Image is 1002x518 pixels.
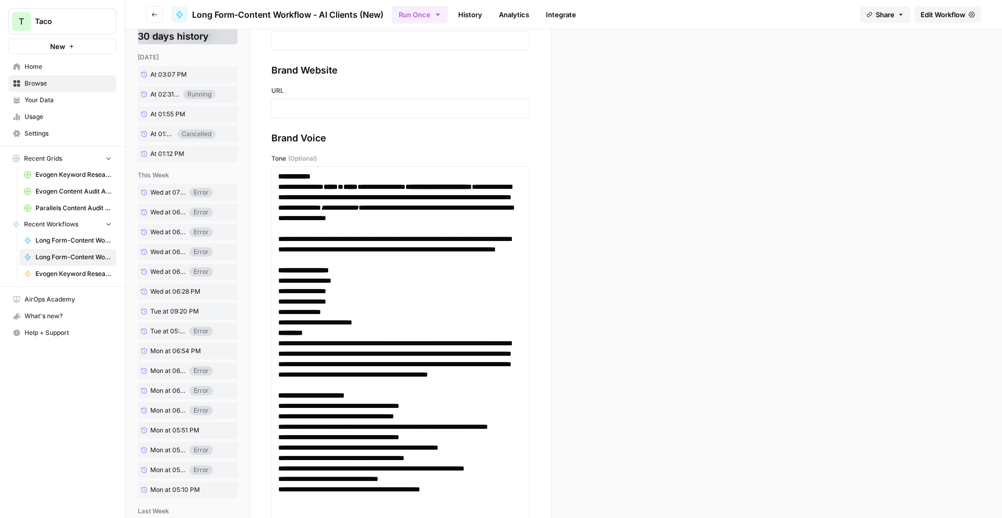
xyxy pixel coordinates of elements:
span: Usage [25,112,112,122]
a: AirOps Academy [8,291,116,308]
label: Tone [271,154,530,163]
button: Share [860,6,910,23]
h2: 30 days history [138,29,237,44]
span: Edit Workflow [921,9,965,20]
span: Recent Workflows [24,220,78,229]
span: Evogen Keyword Research Agent Grid [35,170,112,179]
a: Your Data [8,92,116,109]
div: Cancelled [177,129,216,139]
div: Brand Website [271,63,530,78]
div: Brand Voice [271,131,530,146]
button: New [8,39,116,54]
span: Wed at 06:47 PM [150,227,186,237]
span: Long Form-Content Workflow - AI Clients (New) [35,252,112,262]
a: At 02:31 PM [138,87,183,102]
a: Long Form-Content Workflow - AI Clients (New) [171,6,384,23]
span: Mon at 05:10 PM [150,485,200,495]
a: History [452,6,488,23]
span: At 01:12 PM [150,149,184,159]
span: At 01:55 PM [150,110,185,119]
div: Error [189,227,213,237]
div: Error [189,327,213,336]
span: Mon at 05:41 PM [150,445,186,455]
span: Settings [25,129,112,138]
button: Workspace: Taco [8,8,116,34]
span: Wed at 06:45 PM [150,247,186,257]
div: Error [189,406,213,415]
span: AirOps Academy [25,295,112,304]
div: last week [138,507,237,516]
div: Error [189,445,213,455]
a: At 01:55 PM [138,106,216,123]
span: Wed at 06:28 PM [150,287,200,296]
a: At 01:12 PM [138,146,216,162]
a: Wed at 07:08 PM [138,185,189,200]
div: Error [189,267,213,276]
a: At 01:54 PM [138,126,177,142]
a: Mon at 06:54 PM [138,343,216,359]
a: Integrate [540,6,582,23]
span: T [19,15,24,28]
a: Evogen Keyword Research Agent [19,266,116,282]
a: Edit Workflow [914,6,981,23]
span: Evogen Keyword Research Agent [35,269,112,279]
span: Mon at 06:30 PM [150,386,186,395]
span: At 01:54 PM [150,129,174,139]
span: Mon at 06:54 PM [150,346,201,356]
a: Wed at 06:28 PM [138,283,216,300]
a: Mon at 06:43 PM [138,363,189,379]
a: Mon at 06:17 PM [138,403,189,418]
span: Evogen Content Audit Agent Grid [35,187,112,196]
div: Error [189,188,213,197]
label: URL [271,86,530,95]
span: Long Form-Content Workflow (Portuguese) [35,236,112,245]
span: New [50,41,65,52]
a: Tue at 09:20 PM [138,303,216,320]
a: Wed at 06:43 PM [138,264,189,280]
a: Browse [8,75,116,92]
a: Mon at 05:10 PM [138,481,216,498]
div: Error [189,465,213,475]
div: What's new? [9,308,116,324]
div: Error [189,247,213,257]
a: Evogen Keyword Research Agent Grid [19,166,116,183]
span: Help + Support [25,328,112,338]
a: Tue at 05:48 PM [138,323,189,339]
span: At 02:31 PM [150,90,180,99]
div: Error [189,208,213,217]
span: Mon at 05:36 PM [150,465,186,475]
a: Wed at 06:45 PM [138,244,189,260]
a: Wed at 06:47 PM [138,224,189,240]
div: Error [189,386,213,395]
a: Evogen Content Audit Agent Grid [19,183,116,200]
span: Wed at 07:08 PM [150,188,186,197]
button: Run Once [392,6,448,23]
span: Mon at 05:51 PM [150,426,199,435]
div: Error [189,366,213,376]
a: Long Form-Content Workflow (Portuguese) [19,232,116,249]
a: Settings [8,125,116,142]
button: Recent Workflows [8,216,116,232]
button: Recent Grids [8,151,116,166]
div: [DATE] [138,53,237,62]
span: Browse [25,79,112,88]
span: Recent Grids [24,154,62,163]
span: Mon at 06:43 PM [150,366,186,376]
span: Your Data [25,95,112,105]
a: Mon at 05:41 PM [138,442,189,458]
span: Long Form-Content Workflow - AI Clients (New) [192,8,384,21]
div: this week [138,171,237,180]
a: Mon at 05:36 PM [138,462,189,478]
span: Taco [35,16,98,27]
span: Wed at 06:51 PM [150,208,186,217]
a: Long Form-Content Workflow - AI Clients (New) [19,249,116,266]
div: Running [183,90,216,99]
button: Help + Support [8,324,116,341]
span: (Optional) [288,154,317,163]
a: Mon at 05:51 PM [138,422,216,439]
a: At 03:07 PM [138,66,216,83]
a: Usage [8,109,116,125]
span: Wed at 06:43 PM [150,267,186,276]
span: Mon at 06:17 PM [150,406,186,415]
span: Parallels Content Audit Agent Grid [35,203,112,213]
